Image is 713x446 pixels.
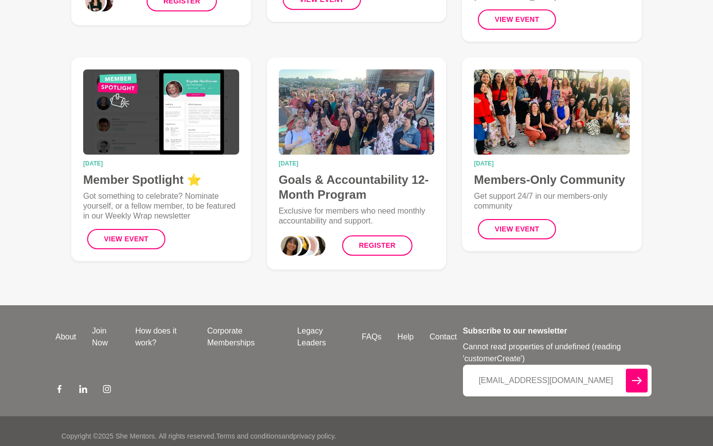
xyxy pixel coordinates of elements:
button: View Event [478,9,556,30]
h4: Subscribe to our newsletter [463,325,652,337]
time: [DATE] [83,161,239,167]
a: privacy policy [293,432,334,440]
a: Help [390,331,422,343]
a: Join Now [84,325,127,349]
a: LinkedIn [79,385,87,396]
p: Get support 24/7 in our members-only community [474,191,630,211]
a: Instagram [103,385,111,396]
button: View Event [87,229,165,249]
h4: Goals & Accountability 12-Month Program [279,172,435,202]
p: All rights reserved. and . [158,431,336,442]
input: Email address [463,365,652,396]
h4: Members-Only Community [474,172,630,187]
div: 3_Christine Pietersz [304,234,327,258]
a: Member Spotlight ⭐[DATE]Member Spotlight ⭐Got something to celebrate? Nominate yourself, or a fel... [71,57,251,261]
div: 0_April [279,234,303,258]
a: Contact [422,331,465,343]
img: Goals & Accountability 12-Month Program [279,69,435,155]
a: Corporate Memberships [199,325,289,349]
img: Members-Only Community [474,69,630,155]
a: Goals & Accountability 12-Month Program[DATE]Goals & Accountability 12-Month ProgramExclusive for... [267,57,447,270]
p: Cannot read properties of undefined (reading 'customerCreate') [463,341,652,365]
a: About [48,331,84,343]
a: Facebook [55,385,63,396]
time: [DATE] [474,161,630,167]
a: Terms and conditions [216,432,281,440]
a: How does it work? [127,325,199,349]
img: Member Spotlight ⭐ [83,69,239,155]
p: Got something to celebrate? Nominate yourself, or a fellow member, to be featured in our Weekly W... [83,191,239,221]
button: View Event [478,219,556,239]
a: FAQs [354,331,390,343]
time: [DATE] [279,161,435,167]
div: 2_Gabby Verma [295,234,319,258]
a: Members-Only Community[DATE]Members-Only CommunityGet support 24/7 in our members-only communityV... [462,57,642,251]
a: Register [342,235,412,256]
p: Exclusive for members who need monthly accountability and support. [279,206,435,226]
div: 1_Tam Jones [287,234,310,258]
a: Legacy Leaders [289,325,354,349]
p: Copyright © 2025 She Mentors . [61,431,156,442]
h4: Member Spotlight ⭐ [83,172,239,187]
